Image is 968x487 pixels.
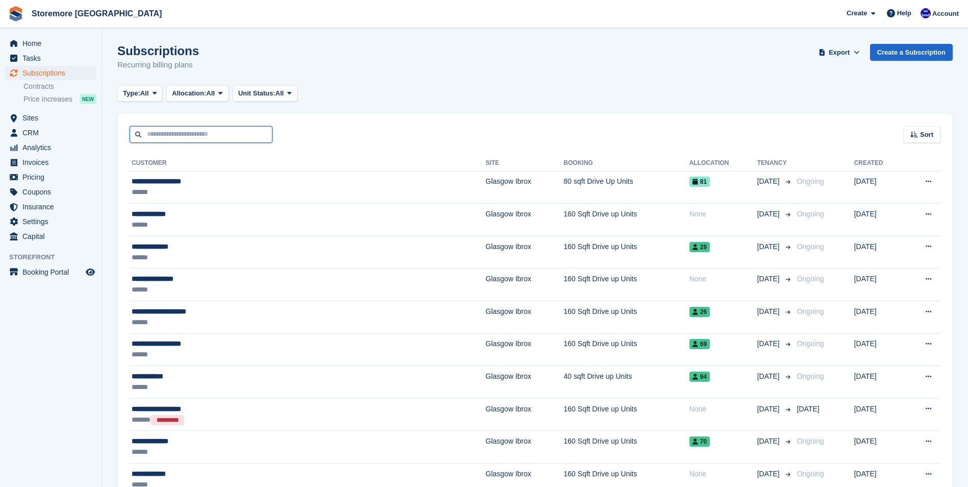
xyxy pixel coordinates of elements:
span: [DATE] [757,338,782,349]
span: Price increases [23,94,72,104]
p: Recurring billing plans [117,59,199,71]
th: Allocation [689,155,757,172]
span: [DATE] [797,405,820,413]
span: Settings [22,214,84,229]
td: 160 Sqft Drive up Units [564,269,689,301]
span: Ongoing [797,372,824,380]
td: [DATE] [854,333,904,366]
td: 160 Sqft Drive up Units [564,431,689,464]
th: Tenancy [757,155,793,172]
td: Glasgow Ibrox [486,431,564,464]
span: [DATE] [757,404,782,415]
a: menu [5,111,96,125]
td: 160 Sqft Drive up Units [564,236,689,269]
td: [DATE] [854,301,904,334]
a: menu [5,170,96,184]
a: menu [5,214,96,229]
span: CRM [22,126,84,140]
span: [DATE] [757,209,782,220]
a: menu [5,200,96,214]
span: 70 [689,436,710,447]
span: [DATE] [757,176,782,187]
span: Ongoing [797,242,824,251]
div: None [689,404,757,415]
img: Angela [921,8,931,18]
span: All [276,88,284,99]
a: Storemore [GEOGRAPHIC_DATA] [28,5,166,22]
span: Booking Portal [22,265,84,279]
button: Unit Status: All [233,85,297,102]
td: Glasgow Ibrox [486,398,564,431]
th: Created [854,155,904,172]
td: 80 sqft Drive Up Units [564,171,689,204]
td: Glasgow Ibrox [486,269,564,301]
a: Create a Subscription [870,44,953,61]
th: Booking [564,155,689,172]
td: 160 Sqft Drive up Units [564,204,689,236]
td: [DATE] [854,236,904,269]
span: Home [22,36,84,51]
span: 28 [689,242,710,252]
span: Allocation: [172,88,206,99]
span: All [206,88,215,99]
span: Account [932,9,959,19]
td: Glasgow Ibrox [486,236,564,269]
div: None [689,274,757,284]
td: [DATE] [854,269,904,301]
span: [DATE] [757,306,782,317]
span: Ongoing [797,307,824,315]
div: NEW [80,94,96,104]
span: Create [847,8,867,18]
span: Help [897,8,911,18]
a: menu [5,265,96,279]
td: 40 sqft Drive up Units [564,366,689,399]
th: Site [486,155,564,172]
span: [DATE] [757,469,782,479]
div: None [689,209,757,220]
h1: Subscriptions [117,44,199,58]
td: 160 Sqft Drive up Units [564,398,689,431]
span: 94 [689,372,710,382]
a: Price increases NEW [23,93,96,105]
span: Ongoing [797,470,824,478]
span: Ongoing [797,275,824,283]
a: menu [5,51,96,65]
span: Ongoing [797,210,824,218]
th: Customer [130,155,486,172]
td: Glasgow Ibrox [486,366,564,399]
td: Glasgow Ibrox [486,204,564,236]
span: All [140,88,149,99]
span: Insurance [22,200,84,214]
a: Contracts [23,82,96,91]
td: [DATE] [854,366,904,399]
img: stora-icon-8386f47178a22dfd0bd8f6a31ec36ba5ce8667c1dd55bd0f319d3a0aa187defe.svg [8,6,23,21]
span: Sites [22,111,84,125]
span: [DATE] [757,371,782,382]
span: 81 [689,177,710,187]
button: Allocation: All [166,85,229,102]
a: menu [5,36,96,51]
button: Type: All [117,85,162,102]
a: menu [5,185,96,199]
span: Storefront [9,252,102,262]
a: menu [5,66,96,80]
td: Glasgow Ibrox [486,171,564,204]
span: 69 [689,339,710,349]
span: [DATE] [757,436,782,447]
td: Glasgow Ibrox [486,301,564,334]
td: 160 Sqft Drive up Units [564,333,689,366]
span: Unit Status: [238,88,276,99]
span: Pricing [22,170,84,184]
span: 26 [689,307,710,317]
span: Coupons [22,185,84,199]
a: Preview store [84,266,96,278]
span: Type: [123,88,140,99]
td: [DATE] [854,171,904,204]
span: Export [829,47,850,58]
a: menu [5,229,96,243]
span: Analytics [22,140,84,155]
a: menu [5,155,96,169]
td: 160 Sqft Drive up Units [564,301,689,334]
span: Subscriptions [22,66,84,80]
button: Export [817,44,862,61]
